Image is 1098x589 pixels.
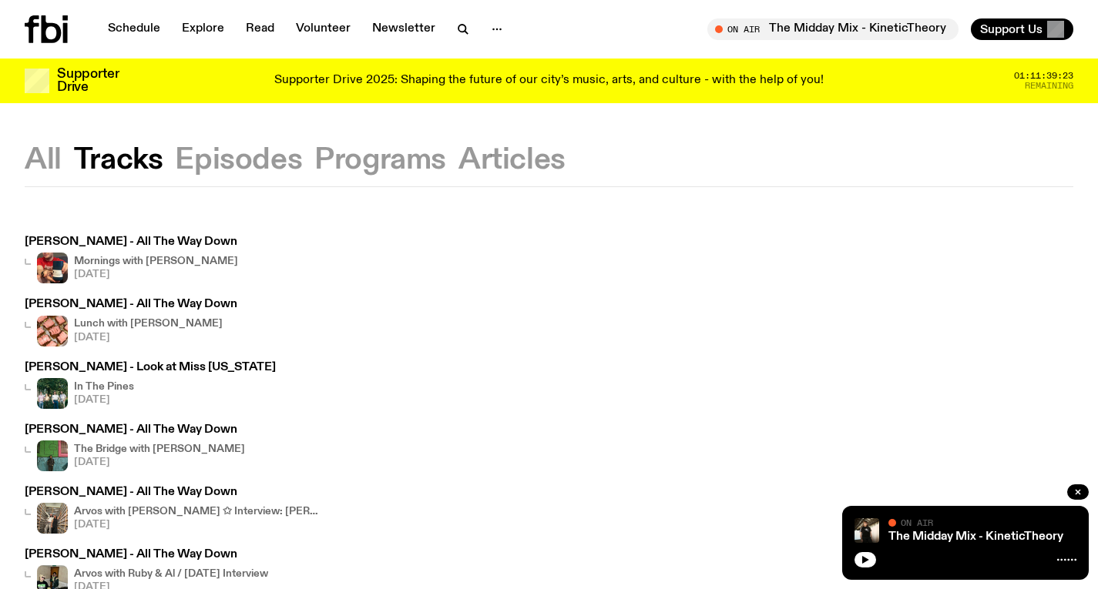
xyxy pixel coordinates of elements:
[707,18,959,40] button: On AirThe Midday Mix - KineticTheory
[25,424,245,471] a: [PERSON_NAME] - All The Way DownAmelia Sparke is wearing a black hoodie and pants, leaning agains...
[74,444,245,454] h4: The Bridge with [PERSON_NAME]
[25,236,238,248] h3: [PERSON_NAME] - All The Way Down
[25,236,238,283] a: [PERSON_NAME] - All The Way DownMornings with [PERSON_NAME][DATE]
[25,299,237,346] a: [PERSON_NAME] - All The Way DownLunch with [PERSON_NAME][DATE]
[25,424,245,436] h3: [PERSON_NAME] - All The Way Down
[173,18,233,40] a: Explore
[74,507,321,517] h4: Arvos with [PERSON_NAME] ✩ Interview: [PERSON_NAME]
[25,299,237,310] h3: [PERSON_NAME] - All The Way Down
[37,440,68,471] img: Amelia Sparke is wearing a black hoodie and pants, leaning against a blue, green and pink wall wi...
[1014,72,1073,80] span: 01:11:39:23
[74,256,238,266] h4: Mornings with [PERSON_NAME]
[25,487,321,498] h3: [PERSON_NAME] - All The Way Down
[25,487,321,534] a: [PERSON_NAME] - All The Way DownArvos with [PERSON_NAME] ✩ Interview: [PERSON_NAME][DATE]
[980,22,1043,36] span: Support Us
[1025,82,1073,90] span: Remaining
[74,395,134,405] span: [DATE]
[971,18,1073,40] button: Support Us
[74,569,268,579] h4: Arvos with Ruby & Al / [DATE] Interview
[314,146,446,174] button: Programs
[74,319,223,329] h4: Lunch with [PERSON_NAME]
[237,18,284,40] a: Read
[25,549,268,561] h3: [PERSON_NAME] - All The Way Down
[25,362,276,373] h3: [PERSON_NAME] - Look at Miss [US_STATE]
[74,333,223,343] span: [DATE]
[25,146,62,174] button: All
[888,530,1063,543] a: The Midday Mix - KineticTheory
[74,382,134,392] h4: In The Pines
[74,269,238,279] span: [DATE]
[25,362,276,409] a: [PERSON_NAME] - Look at Miss [US_STATE]In The Pines[DATE]
[74,520,321,530] span: [DATE]
[74,146,163,174] button: Tracks
[901,517,933,527] span: On Air
[363,18,445,40] a: Newsletter
[287,18,360,40] a: Volunteer
[175,146,302,174] button: Episodes
[274,74,824,88] p: Supporter Drive 2025: Shaping the future of our city’s music, arts, and culture - with the help o...
[74,457,245,467] span: [DATE]
[57,68,119,94] h3: Supporter Drive
[458,146,566,174] button: Articles
[99,18,170,40] a: Schedule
